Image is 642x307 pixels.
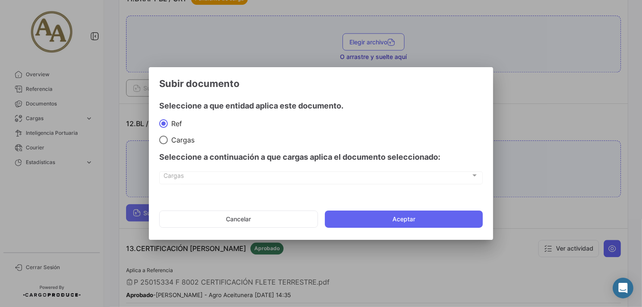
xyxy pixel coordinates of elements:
[159,211,318,228] button: Cancelar
[168,119,182,128] span: Ref
[164,174,471,181] span: Cargas
[159,78,483,90] h3: Subir documento
[613,278,633,298] div: Abrir Intercom Messenger
[325,211,483,228] button: Aceptar
[168,136,194,144] span: Cargas
[159,100,483,112] h4: Seleccione a que entidad aplica este documento.
[159,151,483,163] h4: Seleccione a continuación a que cargas aplica el documento seleccionado:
